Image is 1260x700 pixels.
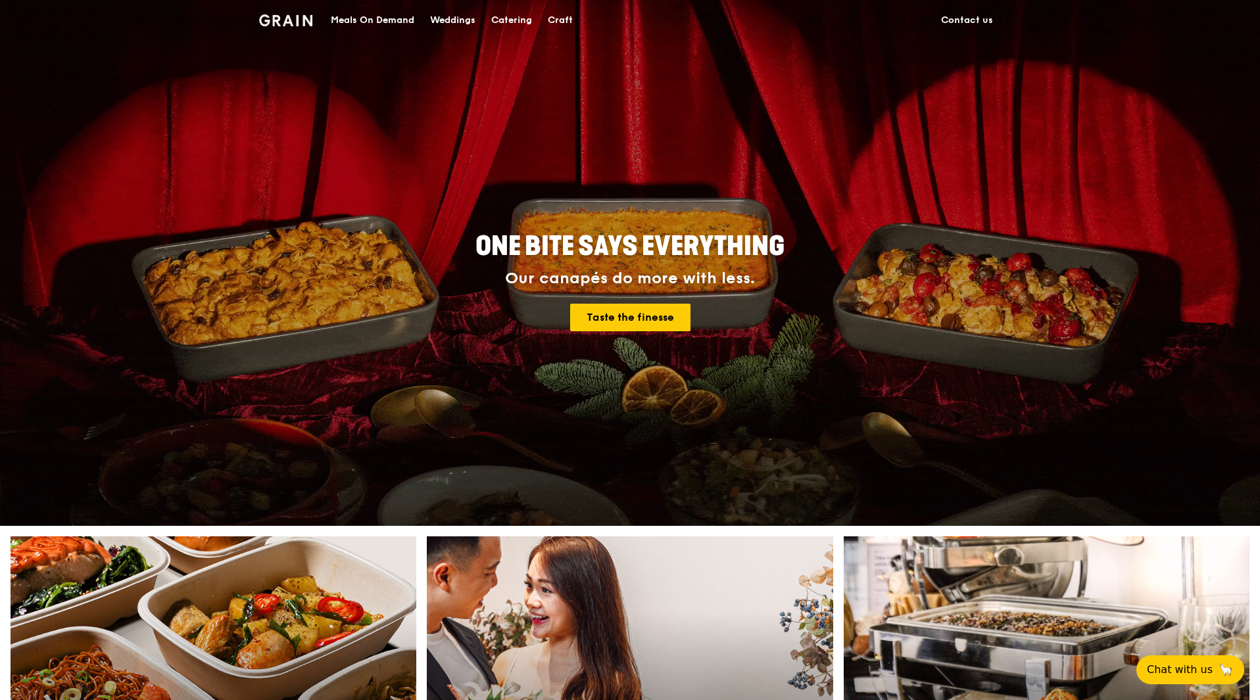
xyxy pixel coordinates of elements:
div: Catering [491,1,532,40]
span: 🦙 [1218,662,1234,678]
a: Craft [540,1,581,40]
a: Catering [483,1,540,40]
div: Craft [548,1,573,40]
a: Taste the finesse [570,304,691,331]
div: Weddings [430,1,475,40]
img: Grain [259,14,312,26]
span: Chat with us [1147,662,1213,678]
a: Weddings [422,1,483,40]
div: Meals On Demand [331,1,414,40]
div: Our canapés do more with less. [393,269,867,288]
a: Contact us [933,1,1001,40]
button: Chat with us🦙 [1136,655,1244,684]
span: ONE BITE SAYS EVERYTHING [475,231,785,262]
